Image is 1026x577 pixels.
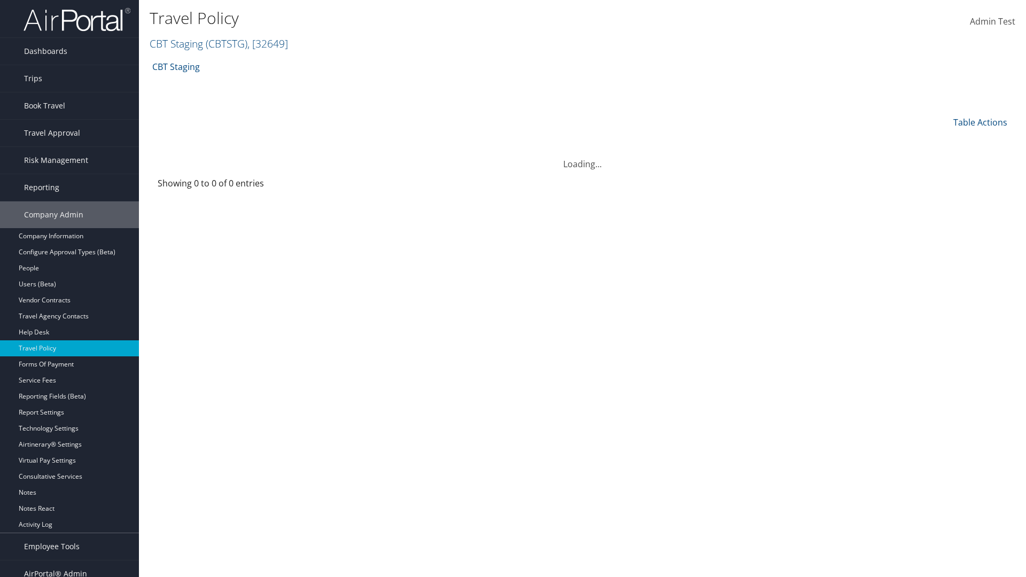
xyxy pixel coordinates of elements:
img: airportal-logo.png [24,7,130,32]
a: CBT Staging [152,56,200,77]
span: Admin Test [970,15,1015,27]
h1: Travel Policy [150,7,727,29]
span: Reporting [24,174,59,201]
div: Loading... [150,145,1015,170]
span: Risk Management [24,147,88,174]
span: Company Admin [24,201,83,228]
span: Dashboards [24,38,67,65]
div: Showing 0 to 0 of 0 entries [158,177,358,195]
span: Trips [24,65,42,92]
span: Employee Tools [24,533,80,560]
span: Book Travel [24,92,65,119]
a: CBT Staging [150,36,288,51]
a: Admin Test [970,5,1015,38]
a: Table Actions [953,116,1007,128]
span: , [ 32649 ] [247,36,288,51]
span: ( CBTSTG ) [206,36,247,51]
span: Travel Approval [24,120,80,146]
